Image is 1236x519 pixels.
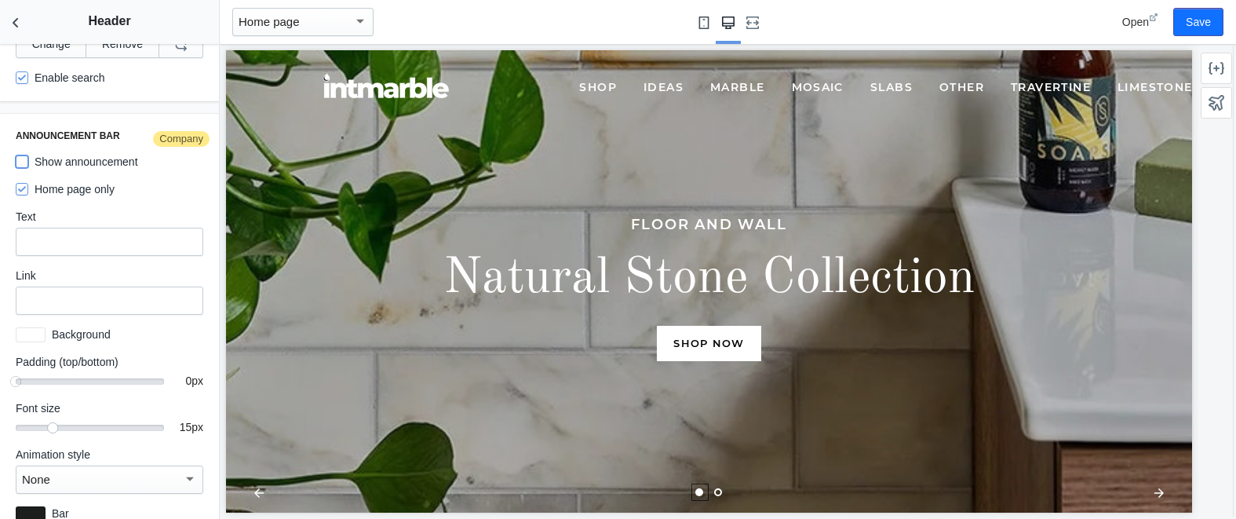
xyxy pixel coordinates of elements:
button: Save [1173,8,1223,36]
mat-select-trigger: None [22,473,50,486]
a: Other [702,17,770,58]
label: Text [16,209,203,225]
a: Travertine [773,17,877,58]
a: Limestone [880,17,979,58]
li: Slide 1 [466,434,482,450]
li: Slide 2 [485,434,501,450]
label: Animation style [16,447,203,462]
label: Home page only [16,181,115,197]
label: Link [16,268,203,283]
a: Shop now [431,276,534,310]
a: Shop [341,17,403,58]
span: px [191,421,203,433]
a: Marble [472,17,550,58]
img: image [95,20,224,50]
p: Floor AND Wall [102,163,864,185]
button: Change [16,30,86,58]
span: Company [151,130,211,148]
a: Mosaic [554,17,629,58]
label: Show announcement [16,154,138,170]
span: 0 [185,375,191,387]
label: Background [46,327,203,342]
label: Enable search [16,70,105,86]
span: 15 [180,421,192,433]
button: Remove [86,30,159,58]
div: Previous item in carousel (2 of 2) [20,429,46,456]
mat-select-trigger: Home page [239,15,300,28]
a: Ideas [406,17,469,58]
label: Padding (top/bottom) [16,354,203,370]
span: px [191,375,203,387]
h3: Announcement bar [16,130,203,142]
span: Open [1122,16,1149,28]
a: Slabs [633,17,698,58]
div: Next item in carousel (2 of 2) [920,429,946,456]
h2: Natural Stone Collection [102,197,864,260]
label: Font size [16,400,203,416]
